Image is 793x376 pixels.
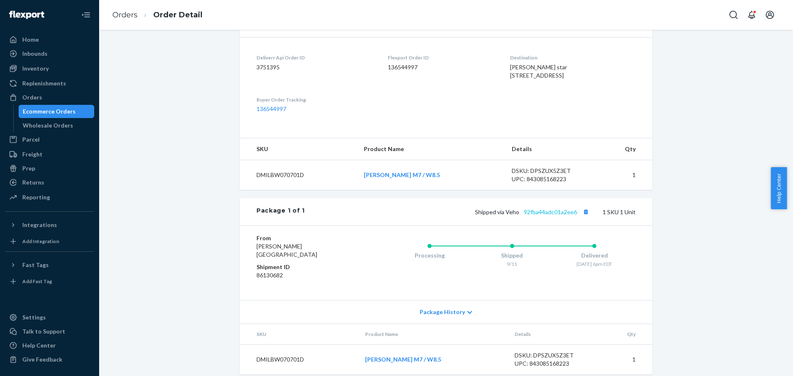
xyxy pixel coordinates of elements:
div: Delivered [553,251,636,260]
a: Wholesale Orders [19,119,95,132]
dd: 136544997 [388,63,497,71]
a: Help Center [5,339,94,352]
div: Fast Tags [22,261,49,269]
div: Add Fast Tag [22,278,52,285]
td: 1 [599,344,652,374]
div: Shipped [471,251,553,260]
a: Freight [5,148,94,161]
div: [DATE] 6pm EDT [553,260,636,267]
button: Copy tracking number [580,206,591,217]
th: Details [505,138,596,160]
dt: From [256,234,355,242]
div: Talk to Support [22,327,65,336]
span: Shipped via Veho [475,208,591,215]
div: Give Feedback [22,355,62,364]
div: DSKU: DPSZUX5Z3ET [515,351,592,359]
span: [PERSON_NAME] star [STREET_ADDRESS] [510,64,567,79]
a: Orders [5,91,94,104]
th: Qty [596,138,652,160]
a: Returns [5,176,94,189]
dt: Destination [510,54,636,61]
a: Reporting [5,191,94,204]
div: Inbounds [22,50,47,58]
a: Prep [5,162,94,175]
td: 1 [596,160,652,190]
dt: Deliverr Api Order ID [256,54,375,61]
td: DMILBW070701D [240,344,359,374]
div: Wholesale Orders [23,121,73,130]
dt: Shipment ID [256,263,355,271]
dd: 86130682 [256,271,355,279]
button: Close Navigation [78,7,94,23]
th: Details [508,324,599,345]
div: Package 1 of 1 [256,206,305,217]
img: Flexport logo [9,11,44,19]
div: Processing [388,251,471,260]
th: Product Name [357,138,506,160]
th: SKU [240,324,359,345]
td: DMILBW070701D [240,160,357,190]
div: Reporting [22,193,50,201]
div: 9/11 [471,260,553,267]
div: UPC: 843085168223 [515,359,592,368]
div: Parcel [22,135,40,144]
div: Returns [22,178,44,187]
button: Integrations [5,218,94,232]
span: Package History [420,308,465,316]
dt: Flexport Order ID [388,54,497,61]
th: Qty [599,324,652,345]
a: Parcel [5,133,94,146]
div: Add Integration [22,238,59,245]
div: Ecommerce Orders [23,107,76,116]
div: Orders [22,93,42,102]
div: Freight [22,150,43,158]
a: Orders [112,10,138,19]
div: Help Center [22,341,56,350]
span: [PERSON_NAME][GEOGRAPHIC_DATA] [256,243,317,258]
button: Open account menu [762,7,778,23]
th: SKU [240,138,357,160]
div: Settings [22,313,46,322]
a: [PERSON_NAME] M7 / W8.5 [364,171,440,178]
a: Add Fast Tag [5,275,94,288]
th: Product Name [359,324,508,345]
dt: Buyer Order Tracking [256,96,375,103]
a: 92fba44adc01a2ee6 [524,208,577,215]
a: Ecommerce Orders [19,105,95,118]
div: Replenishments [22,79,66,87]
div: Integrations [22,221,57,229]
a: Add Integration [5,235,94,248]
a: [PERSON_NAME] M7 / W8.5 [365,356,441,363]
button: Give Feedback [5,353,94,366]
a: Home [5,33,94,46]
ol: breadcrumbs [106,3,209,27]
a: Talk to Support [5,325,94,338]
dd: 3751395 [256,63,375,71]
div: DSKU: DPSZUX5Z3ET [512,167,589,175]
a: Settings [5,311,94,324]
button: Open Search Box [725,7,742,23]
div: Home [22,35,39,44]
button: Help Center [771,167,787,209]
a: Replenishments [5,77,94,90]
a: Inventory [5,62,94,75]
div: Prep [22,164,35,173]
button: Open notifications [743,7,760,23]
a: Order Detail [153,10,202,19]
div: Inventory [22,64,49,73]
a: 136544997 [256,105,286,112]
button: Fast Tags [5,258,94,272]
div: 1 SKU 1 Unit [305,206,636,217]
a: Inbounds [5,47,94,60]
div: UPC: 843085168223 [512,175,589,183]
